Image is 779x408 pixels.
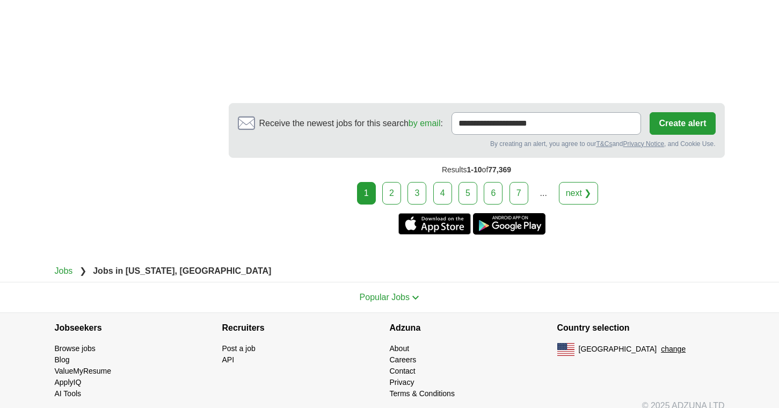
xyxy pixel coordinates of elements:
[409,119,441,128] a: by email
[55,367,112,375] a: ValueMyResume
[579,344,657,355] span: [GEOGRAPHIC_DATA]
[458,182,477,205] a: 5
[509,182,528,205] a: 7
[488,165,511,174] span: 77,369
[433,182,452,205] a: 4
[533,183,554,204] div: ...
[557,343,574,356] img: US flag
[390,355,417,364] a: Careers
[390,344,410,353] a: About
[390,367,416,375] a: Contact
[55,266,73,275] a: Jobs
[55,389,82,398] a: AI Tools
[238,139,716,149] div: By creating an alert, you agree to our and , and Cookie Use.
[559,182,599,205] a: next ❯
[93,266,271,275] strong: Jobs in [US_STATE], [GEOGRAPHIC_DATA]
[407,182,426,205] a: 3
[473,213,545,235] a: Get the Android app
[55,378,82,387] a: ApplyIQ
[360,293,410,302] span: Popular Jobs
[222,344,256,353] a: Post a job
[623,140,664,148] a: Privacy Notice
[467,165,482,174] span: 1-10
[382,182,401,205] a: 2
[229,158,725,182] div: Results of
[596,140,612,148] a: T&Cs
[557,313,725,343] h4: Country selection
[398,213,471,235] a: Get the iPhone app
[55,344,96,353] a: Browse jobs
[390,389,455,398] a: Terms & Conditions
[357,182,376,205] div: 1
[661,344,686,355] button: change
[484,182,503,205] a: 6
[222,355,235,364] a: API
[259,117,443,130] span: Receive the newest jobs for this search :
[79,266,86,275] span: ❯
[55,355,70,364] a: Blog
[390,378,414,387] a: Privacy
[650,112,715,135] button: Create alert
[412,295,419,300] img: toggle icon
